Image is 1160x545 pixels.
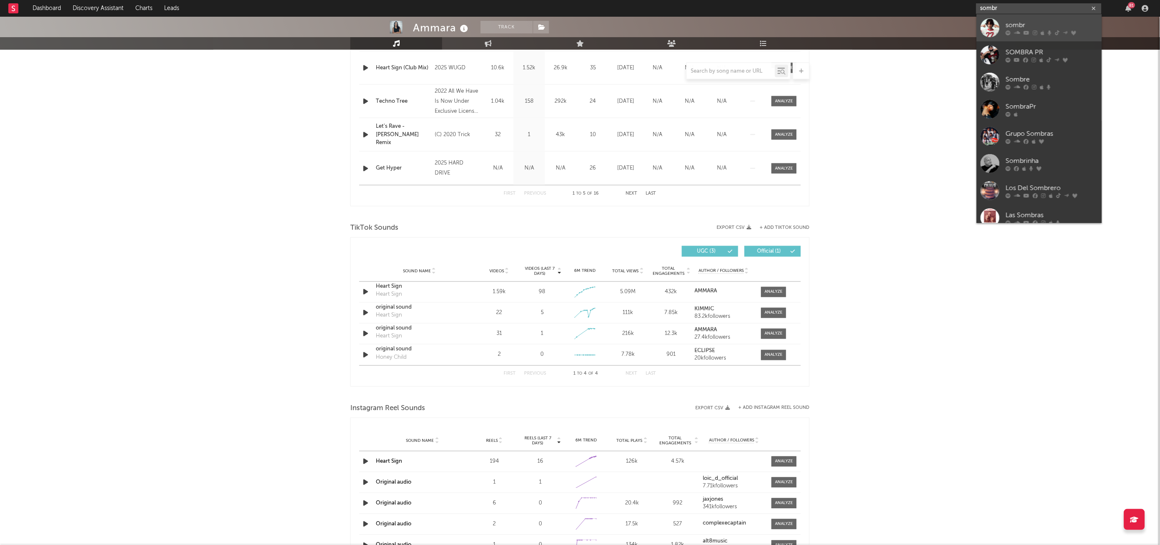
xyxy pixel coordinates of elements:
[695,307,714,312] strong: KIMMIC
[708,97,736,106] div: N/A
[703,476,738,482] strong: loic_d_official
[703,476,765,482] a: loic_d_official
[541,330,543,338] div: 1
[760,226,810,230] button: + Add TikTok Sound
[709,438,754,444] span: Author / Followers
[376,291,402,299] div: Heart Sign
[696,406,730,411] button: Export CSV
[676,164,704,172] div: N/A
[376,345,463,354] a: original sound
[504,191,516,196] button: First
[609,351,648,359] div: 7.78k
[977,204,1102,231] a: Las Sombras
[657,520,699,529] div: 527
[376,164,431,172] a: Get Hyper
[699,269,744,274] span: Author / Followers
[588,192,593,195] span: of
[1006,74,1098,84] div: Sombre
[703,539,765,545] a: alt8music
[657,499,699,508] div: 992
[676,131,704,139] div: N/A
[578,131,608,139] div: 10
[977,96,1102,123] a: SombraPr
[703,484,765,489] div: 7.71k followers
[547,97,574,106] div: 292k
[703,497,765,503] a: jaxjones
[563,189,609,199] div: 1 5 16
[435,130,480,140] div: (C) 2020 Trick
[617,439,643,444] span: Total Plays
[676,97,704,106] div: N/A
[435,86,480,117] div: 2022 All We Have Is Now Under Exclusive License To Good Company Records
[695,356,753,362] div: 20k followers
[652,351,691,359] div: 901
[435,158,480,178] div: 2025 HARD DRIVE
[695,289,753,294] a: AMMARA
[652,330,691,338] div: 12.3k
[703,504,765,510] div: 341k followers
[1006,101,1098,112] div: SombraPr
[695,327,753,333] a: AMMARA
[539,288,545,297] div: 98
[703,497,723,502] strong: jaxjones
[977,68,1102,96] a: Sombre
[481,21,533,33] button: Track
[609,330,648,338] div: 216k
[977,123,1102,150] a: Grupo Sombras
[516,97,543,106] div: 158
[484,97,512,106] div: 1.04k
[541,309,544,317] div: 5
[566,268,605,274] div: 6M Trend
[489,269,504,274] span: Videos
[652,309,691,317] div: 7.85k
[519,499,561,508] div: 0
[730,406,810,410] div: + Add Instagram Reel Sound
[350,403,425,413] span: Instagram Reel Sounds
[484,164,512,172] div: N/A
[612,164,640,172] div: [DATE]
[682,246,738,257] button: UGC(3)
[474,479,515,487] div: 1
[516,131,543,139] div: 1
[376,283,463,291] a: Heart Sign
[519,458,561,466] div: 16
[695,307,753,312] a: KIMMIC
[540,351,544,359] div: 0
[613,269,639,274] span: Total Views
[1006,47,1098,57] div: SOMBRA PR
[739,406,810,410] button: + Add Instagram Reel Sound
[644,164,672,172] div: N/A
[1006,156,1098,166] div: Sombrinha
[504,372,516,376] button: First
[695,335,753,341] div: 27.4k followers
[1128,2,1135,8] div: 81
[376,501,411,506] a: Original audio
[524,191,546,196] button: Previous
[480,351,519,359] div: 2
[474,520,515,529] div: 2
[1006,183,1098,193] div: Los Del Sombrero
[977,177,1102,204] a: Los Del Sombrero
[703,539,727,544] strong: alt8music
[611,520,653,529] div: 17.5k
[516,164,543,172] div: N/A
[708,131,736,139] div: N/A
[589,372,594,376] span: of
[695,348,753,354] a: ECLIPSE
[652,266,686,276] span: Total Engagements
[376,522,411,527] a: Original audio
[376,304,463,312] a: original sound
[577,372,583,376] span: to
[563,369,609,379] div: 1 4 4
[376,122,431,147] div: Let's Rave - [PERSON_NAME] Remix
[611,458,653,466] div: 126k
[1006,129,1098,139] div: Grupo Sombras
[376,97,431,106] a: Techno Tree
[657,436,694,446] span: Total Engagements
[565,438,607,444] div: 6M Trend
[611,499,653,508] div: 20.4k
